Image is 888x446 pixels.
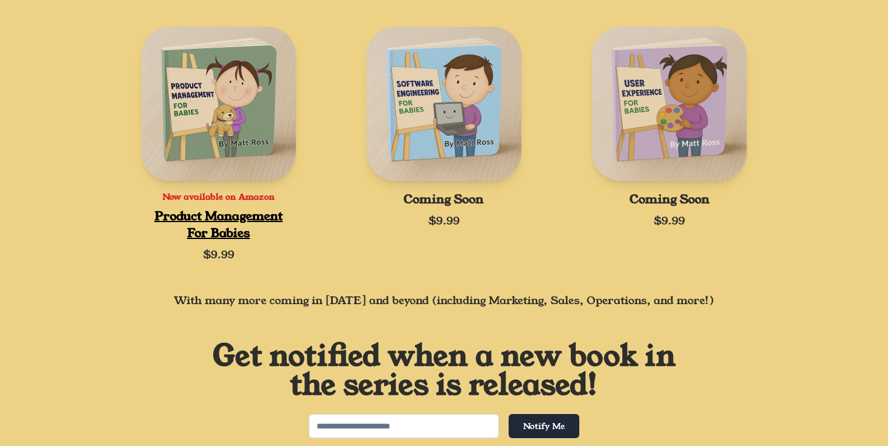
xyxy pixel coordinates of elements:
img: Software Engineering for Babies book cover [367,27,521,181]
img: Product Management for Babies book cover [141,27,296,181]
button: Notify Me [509,414,579,438]
p: With many more coming in [DATE] and beyond (including Marketing, Sales, Operations, and more!) [115,292,773,309]
img: User Experience for Babies book cover [592,27,747,181]
p: Now available on Amazon [115,191,321,203]
span: $9.99 [203,247,234,263]
h2: Get notified when a new book in the series is released! [193,342,695,400]
a: Product Management [155,208,283,225]
span: $9.99 [428,213,460,229]
a: For Babies [187,225,250,241]
span: $9.99 [654,213,685,229]
span: Coming Soon [404,191,484,208]
span: Coming Soon [629,191,710,208]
